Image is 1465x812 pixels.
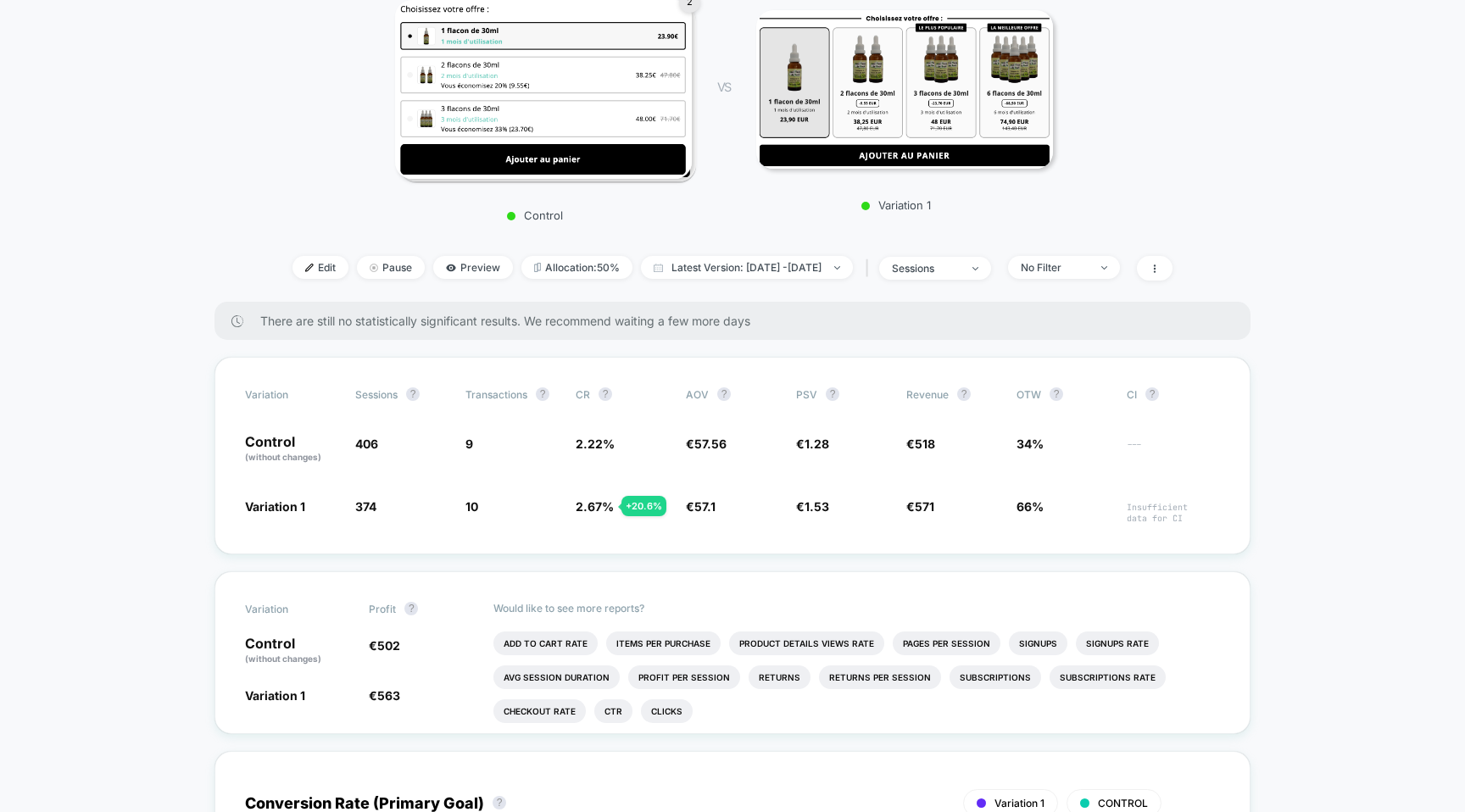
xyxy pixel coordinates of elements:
[1127,387,1220,401] span: CI
[355,437,378,451] span: 406
[950,665,1041,689] li: Subscriptions
[748,198,1044,212] p: Variation 1
[534,263,541,272] img: rebalance
[1050,387,1063,401] button: ?
[1009,631,1067,655] li: Signups
[576,388,590,401] span: CR
[1145,387,1159,401] button: ?
[892,262,960,275] div: sessions
[493,665,620,689] li: Avg Session Duration
[606,631,721,655] li: Items Per Purchase
[245,653,321,664] span: (without changes)
[355,388,398,401] span: Sessions
[994,797,1044,809] span: Variation 1
[641,256,853,279] span: Latest Version: [DATE] - [DATE]
[357,256,425,279] span: Pause
[406,387,420,401] button: ?
[292,256,348,279] span: Edit
[621,496,666,516] div: + 20.6 %
[957,387,971,401] button: ?
[377,688,400,703] span: 563
[893,631,1000,655] li: Pages Per Session
[1017,387,1110,401] span: OTW
[1050,665,1166,689] li: Subscriptions Rate
[805,437,829,451] span: 1.28
[834,266,840,270] img: end
[369,688,400,703] span: €
[796,388,817,401] span: PSV
[906,388,949,401] span: Revenue
[694,437,727,451] span: 57.56
[906,499,934,514] span: €
[906,437,935,451] span: €
[536,387,549,401] button: ?
[717,387,731,401] button: ?
[1076,631,1159,655] li: Signups Rate
[465,388,527,401] span: Transactions
[1101,266,1107,270] img: end
[861,256,879,281] span: |
[521,256,632,279] span: Allocation: 50%
[805,499,829,514] span: 1.53
[717,80,731,94] span: VS
[826,387,839,401] button: ?
[796,437,829,451] span: €
[387,209,683,222] p: Control
[245,688,305,703] span: Variation 1
[972,267,978,270] img: end
[686,388,709,401] span: AOV
[433,256,513,279] span: Preview
[493,796,506,809] button: ?
[796,499,829,514] span: €
[915,437,935,451] span: 518
[355,499,376,514] span: 374
[749,665,810,689] li: Returns
[576,437,615,451] span: 2.22 %
[465,499,478,514] span: 10
[576,499,614,514] span: 2.67 %
[245,602,338,615] span: Variation
[594,699,632,723] li: Ctr
[404,602,418,615] button: ?
[377,638,400,653] span: 502
[1127,439,1220,464] span: ---
[686,437,727,451] span: €
[465,437,473,451] span: 9
[245,435,338,464] p: Control
[641,699,693,723] li: Clicks
[493,631,598,655] li: Add To Cart Rate
[654,264,663,272] img: calendar
[493,602,1221,615] p: Would like to see more reports?
[245,637,352,665] p: Control
[694,499,716,514] span: 57.1
[915,499,934,514] span: 571
[1098,797,1148,809] span: CONTROL
[245,387,338,401] span: Variation
[729,631,884,655] li: Product Details Views Rate
[493,699,586,723] li: Checkout Rate
[1127,502,1220,524] span: Insufficient data for CI
[369,638,400,653] span: €
[819,665,941,689] li: Returns Per Session
[1021,261,1089,274] div: No Filter
[599,387,612,401] button: ?
[245,499,305,514] span: Variation 1
[686,499,716,514] span: €
[1017,499,1044,514] span: 66%
[756,10,1053,168] img: Variation 1 main
[369,603,396,615] span: Profit
[305,264,314,272] img: edit
[1017,437,1044,451] span: 34%
[628,665,740,689] li: Profit Per Session
[370,264,378,272] img: end
[245,452,321,462] span: (without changes)
[260,314,1217,328] span: There are still no statistically significant results. We recommend waiting a few more days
